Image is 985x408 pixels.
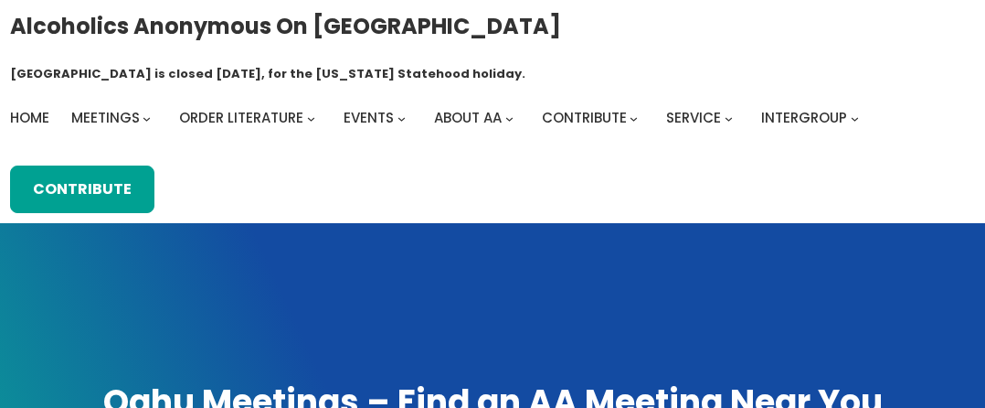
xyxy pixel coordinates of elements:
[71,108,140,127] span: Meetings
[143,114,151,123] button: Meetings submenu
[542,105,627,131] a: Contribute
[761,105,847,131] a: Intergroup
[725,114,733,123] button: Service submenu
[666,108,721,127] span: Service
[10,166,154,213] a: Contribute
[434,105,502,131] a: About AA
[761,108,847,127] span: Intergroup
[542,108,627,127] span: Contribute
[179,108,303,127] span: Order Literature
[10,105,865,131] nav: Intergroup
[10,105,49,131] a: Home
[344,108,394,127] span: Events
[10,108,49,127] span: Home
[307,114,315,123] button: Order Literature submenu
[10,6,561,46] a: Alcoholics Anonymous on [GEOGRAPHIC_DATA]
[397,114,406,123] button: Events submenu
[851,114,859,123] button: Intergroup submenu
[666,105,721,131] a: Service
[505,114,514,123] button: About AA submenu
[344,105,394,131] a: Events
[71,105,140,131] a: Meetings
[630,114,638,123] button: Contribute submenu
[434,108,502,127] span: About AA
[10,65,525,83] h1: [GEOGRAPHIC_DATA] is closed [DATE], for the [US_STATE] Statehood holiday.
